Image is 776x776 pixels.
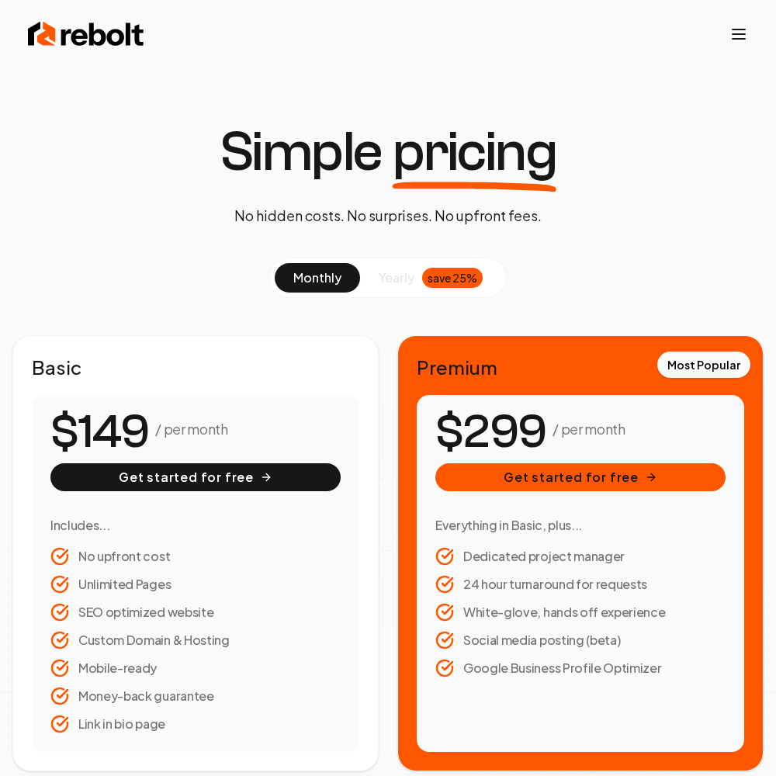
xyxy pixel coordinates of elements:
[50,547,341,566] li: No upfront cost
[50,575,341,594] li: Unlimited Pages
[435,575,726,594] li: 24 hour turnaround for requests
[275,263,360,293] button: monthly
[435,603,726,622] li: White-glove, hands off experience
[50,516,341,535] h3: Includes...
[435,397,546,467] number-flow-react: $299
[393,124,557,180] span: pricing
[435,463,726,491] button: Get started for free
[50,603,341,622] li: SEO optimized website
[435,659,726,677] li: Google Business Profile Optimizer
[28,19,144,50] img: Rebolt Logo
[293,269,341,286] span: monthly
[729,25,748,43] button: Toggle mobile menu
[435,516,726,535] h3: Everything in Basic, plus...
[435,547,726,566] li: Dedicated project manager
[417,355,744,379] h2: Premium
[553,418,625,440] p: / per month
[50,659,341,677] li: Mobile-ready
[50,397,149,467] number-flow-react: $149
[50,463,341,491] button: Get started for free
[422,268,483,288] div: save 25%
[50,715,341,733] li: Link in bio page
[379,268,414,287] span: yearly
[435,631,726,650] li: Social media posting (beta)
[50,687,341,705] li: Money-back guarantee
[657,352,750,378] div: Most Popular
[32,355,359,379] h2: Basic
[234,205,542,227] p: No hidden costs. No surprises. No upfront fees.
[220,124,557,180] h1: Simple
[155,418,227,440] p: / per month
[360,263,501,293] button: yearlysave 25%
[50,631,341,650] li: Custom Domain & Hosting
